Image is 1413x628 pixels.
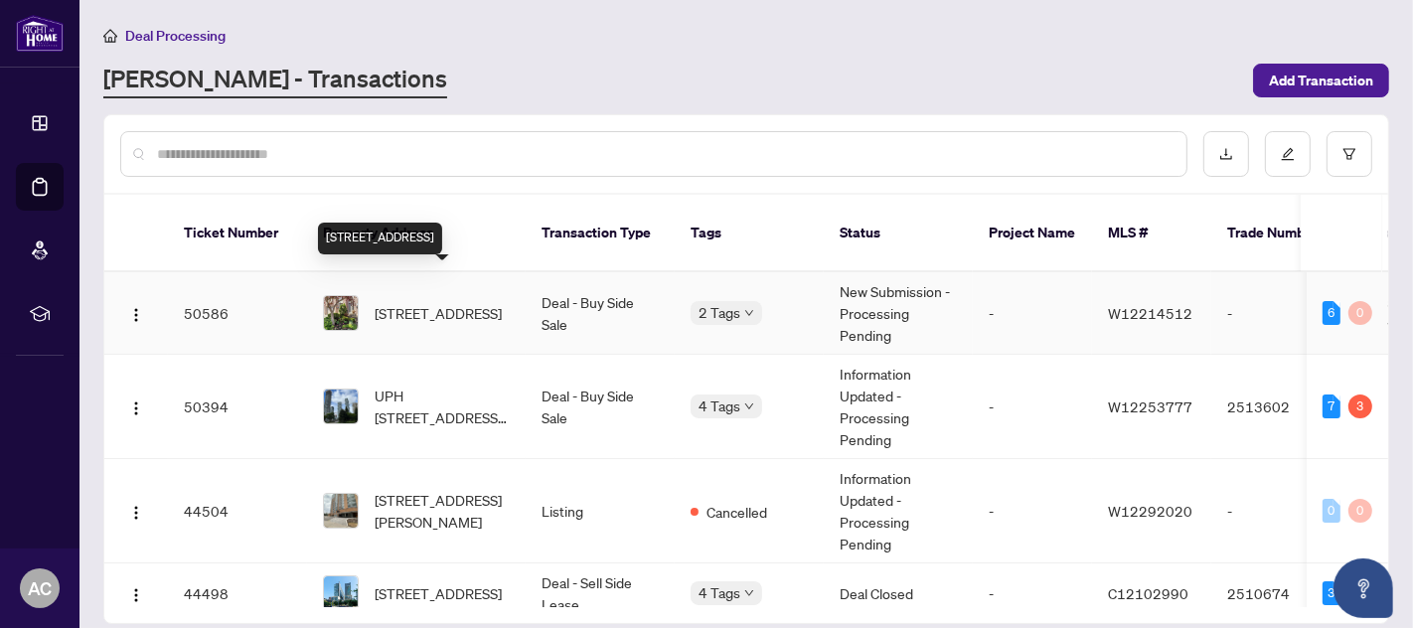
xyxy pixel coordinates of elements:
span: [STREET_ADDRESS][PERSON_NAME] [375,489,510,533]
span: [STREET_ADDRESS] [375,302,502,324]
span: AC [28,574,52,602]
div: 7 [1323,394,1340,418]
div: [STREET_ADDRESS] [318,223,442,254]
td: Listing [526,459,675,563]
span: down [744,588,754,598]
button: Logo [120,495,152,527]
td: - [973,459,1092,563]
span: W12292020 [1108,502,1192,520]
th: Trade Number [1211,195,1350,272]
td: 2510674 [1211,563,1350,624]
td: Deal - Sell Side Lease [526,563,675,624]
div: 0 [1323,499,1340,523]
span: Deal Processing [125,27,226,45]
img: Logo [128,505,144,521]
th: Transaction Type [526,195,675,272]
th: Project Name [973,195,1092,272]
td: Information Updated - Processing Pending [824,459,973,563]
button: Logo [120,391,152,422]
img: Logo [128,307,144,323]
th: Tags [675,195,824,272]
td: - [973,563,1092,624]
span: filter [1342,147,1356,161]
td: 50586 [168,272,307,355]
span: UPH [STREET_ADDRESS][PERSON_NAME] [375,385,510,428]
th: Ticket Number [168,195,307,272]
button: Logo [120,577,152,609]
td: Deal Closed [824,563,973,624]
td: 50394 [168,355,307,459]
td: - [1211,459,1350,563]
td: Deal - Buy Side Sale [526,272,675,355]
span: down [744,308,754,318]
button: edit [1265,131,1311,177]
td: - [1211,272,1350,355]
td: 44498 [168,563,307,624]
th: Property Address [307,195,526,272]
th: MLS # [1092,195,1211,272]
td: - [973,272,1092,355]
img: Logo [128,400,144,416]
span: W12214512 [1108,304,1192,322]
button: download [1203,131,1249,177]
div: 0 [1348,499,1372,523]
img: thumbnail-img [324,494,358,528]
span: 2 Tags [699,301,740,324]
span: 4 Tags [699,394,740,417]
button: Logo [120,297,152,329]
span: Add Transaction [1269,65,1373,96]
button: Add Transaction [1253,64,1389,97]
img: Logo [128,587,144,603]
th: Status [824,195,973,272]
img: logo [16,15,64,52]
span: C12102990 [1108,584,1188,602]
td: 2513602 [1211,355,1350,459]
td: Deal - Buy Side Sale [526,355,675,459]
img: thumbnail-img [324,576,358,610]
span: Cancelled [706,501,767,523]
img: thumbnail-img [324,390,358,423]
span: edit [1281,147,1295,161]
span: 4 Tags [699,581,740,604]
span: download [1219,147,1233,161]
div: 0 [1348,301,1372,325]
button: filter [1327,131,1372,177]
div: 3 [1323,581,1340,605]
td: New Submission - Processing Pending [824,272,973,355]
td: Information Updated - Processing Pending [824,355,973,459]
a: [PERSON_NAME] - Transactions [103,63,447,98]
img: thumbnail-img [324,296,358,330]
span: down [744,401,754,411]
button: Open asap [1334,558,1393,618]
td: 44504 [168,459,307,563]
span: home [103,29,117,43]
td: - [973,355,1092,459]
span: [STREET_ADDRESS] [375,582,502,604]
div: 3 [1348,394,1372,418]
div: 6 [1323,301,1340,325]
span: W12253777 [1108,397,1192,415]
